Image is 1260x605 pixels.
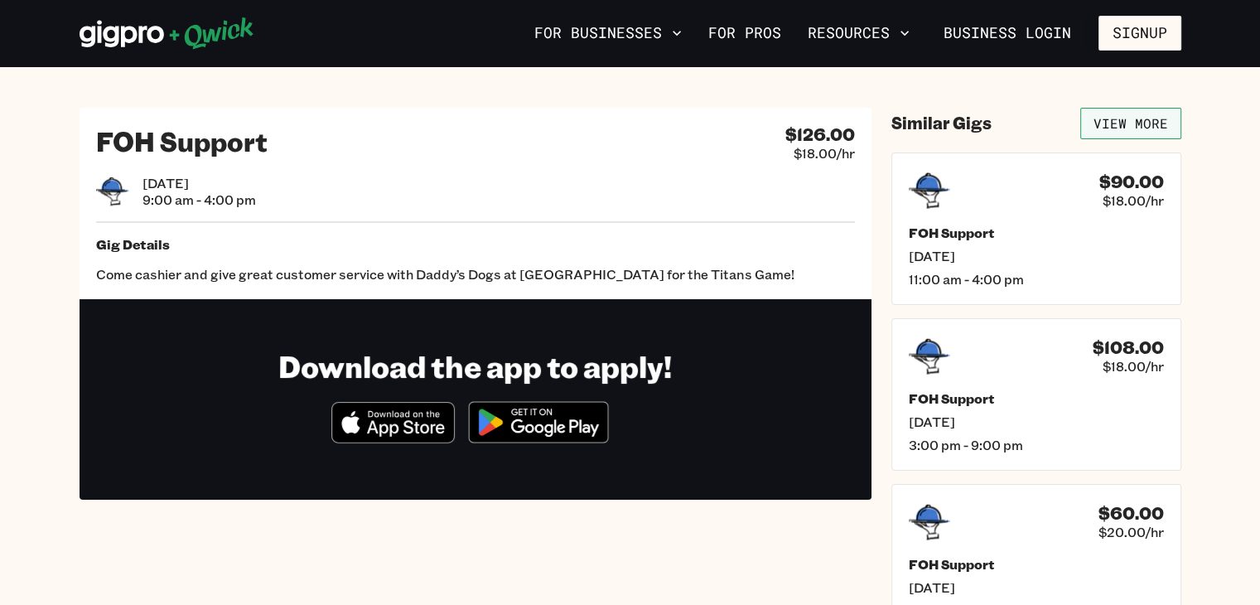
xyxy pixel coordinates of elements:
h5: Gig Details [96,236,855,253]
h4: Similar Gigs [891,113,992,133]
span: [DATE] [909,579,1164,596]
a: $90.00$18.00/hrFOH Support[DATE]11:00 am - 4:00 pm [891,152,1181,305]
h4: $108.00 [1093,337,1164,358]
a: Download on the App Store [331,429,456,447]
a: View More [1080,108,1181,139]
p: Come cashier and give great customer service with Daddy’s Dogs at [GEOGRAPHIC_DATA] for the Titan... [96,266,855,283]
h4: $90.00 [1099,172,1164,192]
h5: FOH Support [909,390,1164,407]
span: $18.00/hr [1103,358,1164,375]
button: Resources [801,19,916,47]
a: Business Login [929,16,1085,51]
button: Signup [1098,16,1181,51]
span: 11:00 am - 4:00 pm [909,271,1164,288]
span: $20.00/hr [1098,524,1164,540]
h1: Download the app to apply! [278,347,672,385]
h4: $126.00 [785,124,855,145]
h2: FOH Support [96,124,268,157]
h5: FOH Support [909,556,1164,573]
a: For Pros [702,19,788,47]
span: [DATE] [142,175,256,191]
button: For Businesses [528,19,688,47]
h4: $60.00 [1098,503,1164,524]
span: $18.00/hr [1103,192,1164,209]
span: [DATE] [909,248,1164,264]
span: $18.00/hr [794,145,855,162]
span: 3:00 pm - 9:00 pm [909,437,1164,453]
span: [DATE] [909,414,1164,430]
h5: FOH Support [909,225,1164,241]
span: 9:00 am - 4:00 pm [142,191,256,208]
img: Get it on Google Play [458,391,619,453]
a: $108.00$18.00/hrFOH Support[DATE]3:00 pm - 9:00 pm [891,318,1181,471]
